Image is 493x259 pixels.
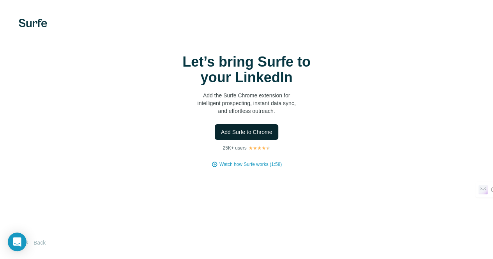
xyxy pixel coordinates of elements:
[219,161,282,168] button: Watch how Surfe works (1:58)
[19,236,51,250] button: Back
[8,233,27,251] div: Open Intercom Messenger
[215,124,279,140] button: Add Surfe to Chrome
[221,128,272,136] span: Add Surfe to Chrome
[19,19,47,27] img: Surfe's logo
[169,54,325,85] h1: Let’s bring Surfe to your LinkedIn
[169,92,325,115] p: Add the Surfe Chrome extension for intelligent prospecting, instant data sync, and effortless out...
[248,146,270,150] img: Rating Stars
[223,144,246,152] p: 25K+ users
